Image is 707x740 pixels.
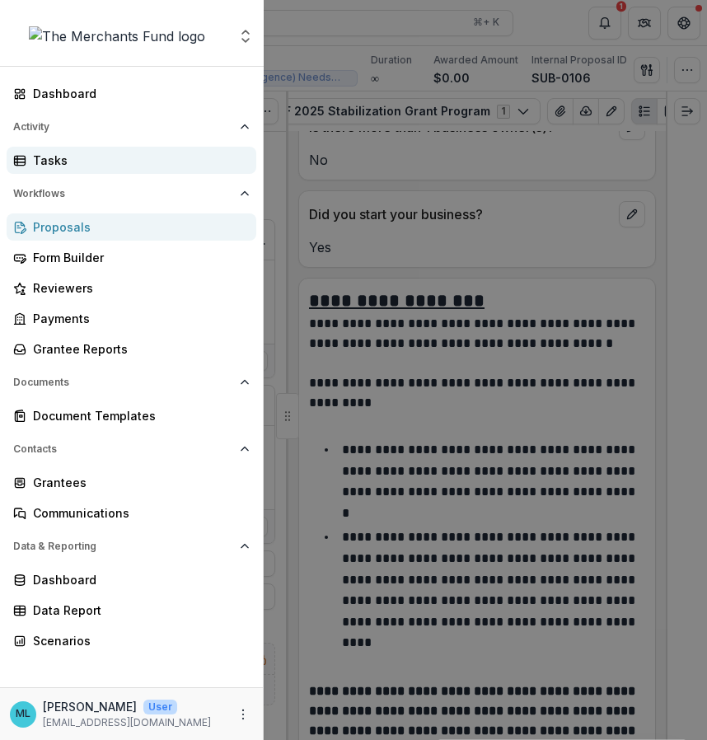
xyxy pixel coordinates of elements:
button: Open entity switcher [234,20,257,53]
a: Dashboard [7,566,256,593]
a: Form Builder [7,244,256,271]
div: Tasks [33,152,243,169]
a: Scenarios [7,627,256,654]
div: Payments [33,310,243,327]
button: Open Data & Reporting [7,533,256,560]
span: Activity [13,121,233,133]
img: The Merchants Fund logo [29,26,205,46]
span: Data & Reporting [13,541,233,552]
button: Open Contacts [7,436,256,462]
a: Communications [7,499,256,527]
div: Miao Liu [16,709,30,719]
div: Grantee Reports [33,340,243,358]
p: [PERSON_NAME] [43,698,137,715]
a: Grantees [7,469,256,496]
p: User [143,700,177,714]
div: Data Report [33,602,243,619]
a: Payments [7,305,256,332]
div: Dashboard [33,85,243,102]
div: Document Templates [33,407,243,424]
button: Open Workflows [7,180,256,207]
a: Tasks [7,147,256,174]
button: Open Documents [7,369,256,396]
div: Proposals [33,218,243,236]
div: Communications [33,504,243,522]
div: Scenarios [33,632,243,649]
a: Reviewers [7,274,256,302]
button: Open Activity [7,114,256,140]
div: Grantees [33,474,243,491]
p: [EMAIL_ADDRESS][DOMAIN_NAME] [43,715,211,730]
span: Contacts [13,443,233,455]
a: Dashboard [7,80,256,107]
a: Document Templates [7,402,256,429]
button: More [233,705,253,724]
div: Form Builder [33,249,243,266]
span: Documents [13,377,233,388]
div: Dashboard [33,571,243,588]
div: Reviewers [33,279,243,297]
a: Data Report [7,597,256,624]
a: Grantee Reports [7,335,256,363]
a: Proposals [7,213,256,241]
span: Workflows [13,188,233,199]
